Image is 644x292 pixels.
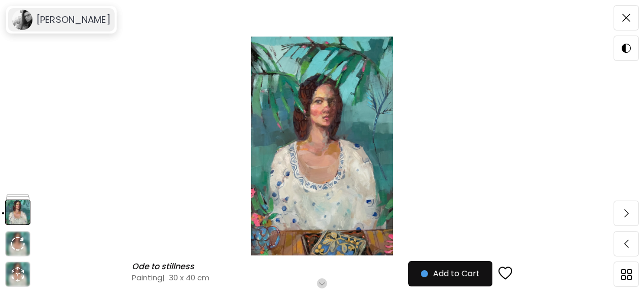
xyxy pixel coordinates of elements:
button: favorites [492,260,519,287]
button: Add to Cart [408,261,492,286]
span: Add to Cart [421,268,480,280]
h6: Ode to stillness [132,262,197,272]
h6: [PERSON_NAME] [37,14,111,26]
h4: Painting | 30 x 40 cm [132,272,431,283]
div: animation [10,266,26,282]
